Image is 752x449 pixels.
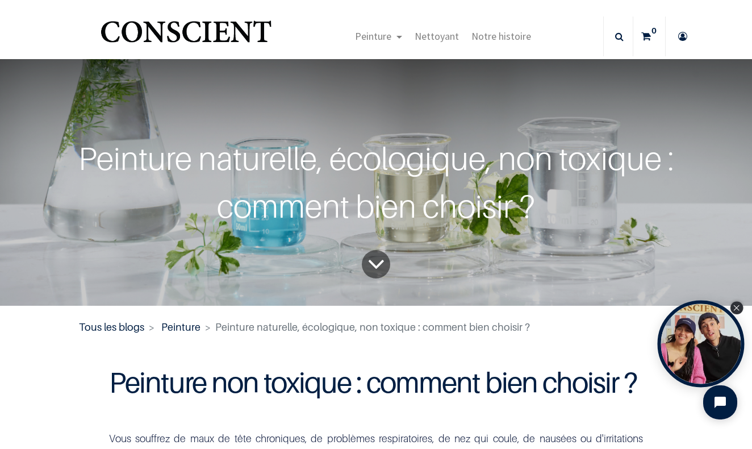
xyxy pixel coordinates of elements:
div: Tolstoy bubble widget [658,301,745,388]
a: Peinture [161,321,200,333]
div: Peinture naturelle, écologique, non toxique : comment bien choisir ? [46,135,706,230]
span: Peinture [355,30,391,43]
a: Tous les blogs [79,321,144,333]
div: Open Tolstoy widget [658,301,745,388]
iframe: Tidio Chat [693,376,747,429]
a: 0 [633,16,665,56]
span: Nettoyant [415,30,459,43]
div: Close Tolstoy widget [730,302,743,314]
sup: 0 [649,25,659,36]
img: Conscient [98,14,274,59]
a: To blog content [362,250,390,278]
a: Logo of Conscient [98,14,274,59]
span: Peinture naturelle, écologique, non toxique : comment bien choisir ? [215,321,530,333]
h1: Peinture non toxique : comment bien choisir ? [109,367,644,398]
a: Peinture [349,16,408,56]
div: Open Tolstoy [658,301,745,388]
nav: fil d'Ariane [79,319,672,335]
span: Notre histoire [471,30,531,43]
i: To blog content [367,241,385,288]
